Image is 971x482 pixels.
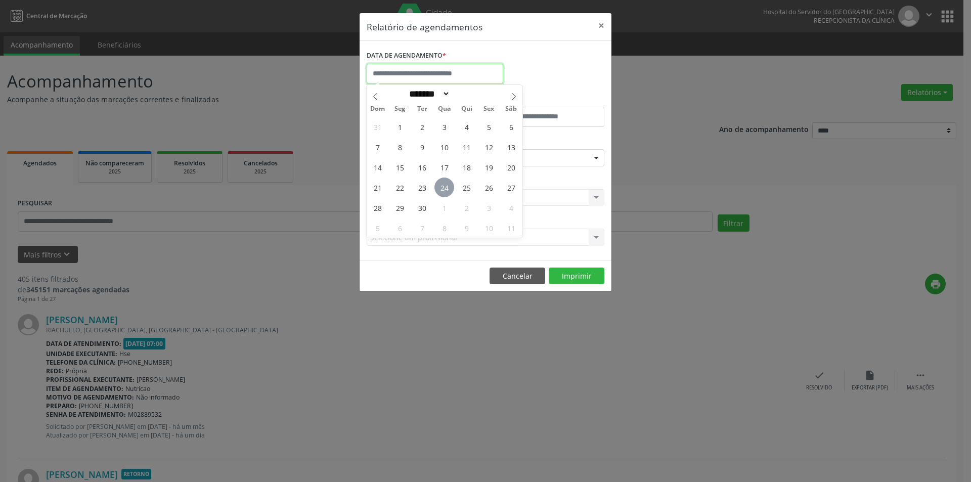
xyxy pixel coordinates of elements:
span: Setembro 5, 2025 [479,117,499,137]
button: Imprimir [549,268,604,285]
span: Setembro 11, 2025 [457,137,476,157]
span: Setembro 25, 2025 [457,178,476,197]
span: Outubro 4, 2025 [501,198,521,217]
select: Month [406,89,450,99]
h5: Relatório de agendamentos [367,20,482,33]
span: Setembro 21, 2025 [368,178,387,197]
span: Outubro 6, 2025 [390,218,410,238]
span: Setembro 18, 2025 [457,157,476,177]
label: ATÉ [488,91,604,107]
span: Outubro 8, 2025 [434,218,454,238]
span: Setembro 24, 2025 [434,178,454,197]
span: Setembro 28, 2025 [368,198,387,217]
span: Dom [367,106,389,112]
span: Outubro 10, 2025 [479,218,499,238]
span: Setembro 26, 2025 [479,178,499,197]
label: DATA DE AGENDAMENTO [367,48,446,64]
span: Setembro 23, 2025 [412,178,432,197]
span: Outubro 3, 2025 [479,198,499,217]
span: Setembro 22, 2025 [390,178,410,197]
span: Setembro 12, 2025 [479,137,499,157]
span: Setembro 10, 2025 [434,137,454,157]
span: Setembro 3, 2025 [434,117,454,137]
span: Setembro 15, 2025 [390,157,410,177]
span: Qua [433,106,456,112]
span: Setembro 30, 2025 [412,198,432,217]
span: Setembro 19, 2025 [479,157,499,177]
span: Setembro 7, 2025 [368,137,387,157]
span: Outubro 1, 2025 [434,198,454,217]
span: Setembro 14, 2025 [368,157,387,177]
span: Setembro 16, 2025 [412,157,432,177]
span: Outubro 7, 2025 [412,218,432,238]
button: Cancelar [490,268,545,285]
span: Seg [389,106,411,112]
span: Outubro 11, 2025 [501,218,521,238]
span: Setembro 8, 2025 [390,137,410,157]
span: Outubro 9, 2025 [457,218,476,238]
span: Outubro 5, 2025 [368,218,387,238]
span: Setembro 17, 2025 [434,157,454,177]
span: Setembro 9, 2025 [412,137,432,157]
span: Sex [478,106,500,112]
span: Outubro 2, 2025 [457,198,476,217]
input: Year [450,89,483,99]
span: Qui [456,106,478,112]
span: Agosto 31, 2025 [368,117,387,137]
span: Setembro 13, 2025 [501,137,521,157]
span: Setembro 2, 2025 [412,117,432,137]
span: Setembro 6, 2025 [501,117,521,137]
span: Setembro 29, 2025 [390,198,410,217]
span: Setembro 1, 2025 [390,117,410,137]
span: Setembro 20, 2025 [501,157,521,177]
span: Setembro 4, 2025 [457,117,476,137]
span: Sáb [500,106,522,112]
span: Setembro 27, 2025 [501,178,521,197]
span: Ter [411,106,433,112]
button: Close [591,13,611,38]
